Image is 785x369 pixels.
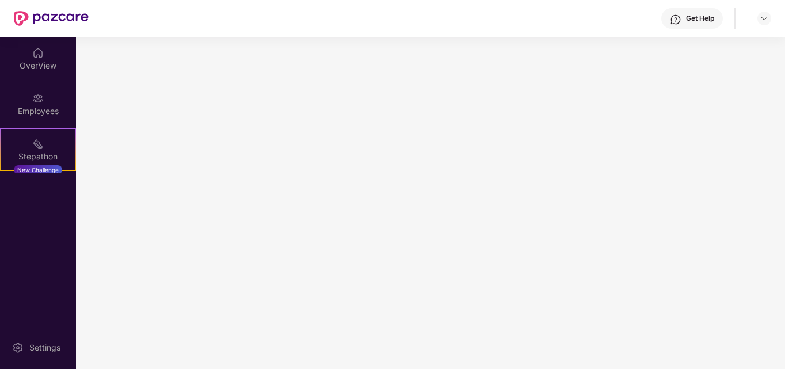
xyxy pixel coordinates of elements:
[32,47,44,59] img: svg+xml;base64,PHN2ZyBpZD0iSG9tZSIgeG1sbnM9Imh0dHA6Ly93d3cudzMub3JnLzIwMDAvc3ZnIiB3aWR0aD0iMjAiIG...
[670,14,681,25] img: svg+xml;base64,PHN2ZyBpZD0iSGVscC0zMngzMiIgeG1sbnM9Imh0dHA6Ly93d3cudzMub3JnLzIwMDAvc3ZnIiB3aWR0aD...
[1,151,75,162] div: Stepathon
[14,165,62,174] div: New Challenge
[14,11,89,26] img: New Pazcare Logo
[686,14,714,23] div: Get Help
[12,342,24,353] img: svg+xml;base64,PHN2ZyBpZD0iU2V0dGluZy0yMHgyMCIgeG1sbnM9Imh0dHA6Ly93d3cudzMub3JnLzIwMDAvc3ZnIiB3aW...
[760,14,769,23] img: svg+xml;base64,PHN2ZyBpZD0iRHJvcGRvd24tMzJ4MzIiIHhtbG5zPSJodHRwOi8vd3d3LnczLm9yZy8yMDAwL3N2ZyIgd2...
[32,138,44,150] img: svg+xml;base64,PHN2ZyB4bWxucz0iaHR0cDovL3d3dy53My5vcmcvMjAwMC9zdmciIHdpZHRoPSIyMSIgaGVpZ2h0PSIyMC...
[26,342,64,353] div: Settings
[32,93,44,104] img: svg+xml;base64,PHN2ZyBpZD0iRW1wbG95ZWVzIiB4bWxucz0iaHR0cDovL3d3dy53My5vcmcvMjAwMC9zdmciIHdpZHRoPS...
